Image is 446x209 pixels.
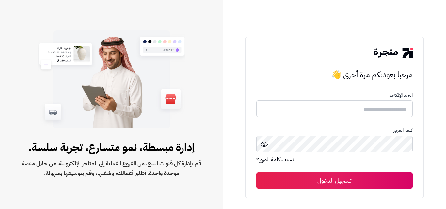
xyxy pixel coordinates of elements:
[256,156,294,165] a: نسيت كلمة المرور؟
[256,93,412,98] p: البريد الإلكترونى
[21,158,202,178] span: قم بإدارة كل قنوات البيع، من الفروع الفعلية إلى المتاجر الإلكترونية، من خلال منصة موحدة واحدة. أط...
[256,68,412,81] h3: مرحبا بعودتكم مرة أخرى 👋
[21,140,202,155] span: إدارة مبسطة، نمو متسارع، تجربة سلسة.
[256,128,412,133] p: كلمة المرور
[374,48,412,58] img: logo-2.png
[256,172,412,189] button: تسجيل الدخول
